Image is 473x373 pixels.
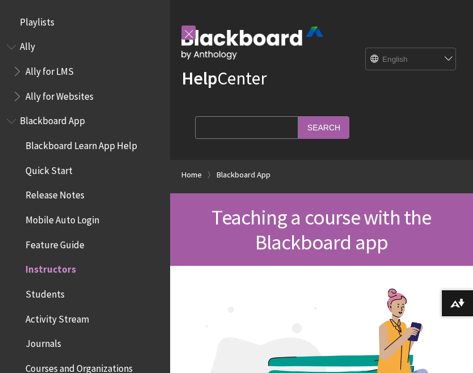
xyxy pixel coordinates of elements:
span: Ally [20,37,35,53]
a: Blackboard App [217,168,271,182]
span: Journals [26,334,61,350]
strong: Help [181,67,217,90]
input: Search [298,116,349,138]
span: Feature Guide [26,235,85,251]
span: Ally for Websites [26,87,94,102]
span: Students [26,285,65,300]
span: Teaching a course with the Blackboard app [212,204,431,255]
img: Blackboard by Anthology [181,27,323,60]
select: Site Language Selector [366,48,457,71]
span: Release Notes [26,186,85,201]
span: Ally for LMS [26,62,74,77]
span: Quick Start [26,161,73,176]
span: Mobile Auto Login [26,210,99,226]
span: Playlists [20,12,54,28]
a: HelpCenter [181,67,267,90]
span: Blackboard App [20,112,85,127]
nav: Book outline for Anthology Ally Help [7,37,163,106]
nav: Book outline for Playlists [7,12,163,32]
span: Instructors [26,260,76,275]
span: Blackboard Learn App Help [26,136,137,151]
span: Activity Stream [26,310,89,325]
a: Home [181,168,202,182]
